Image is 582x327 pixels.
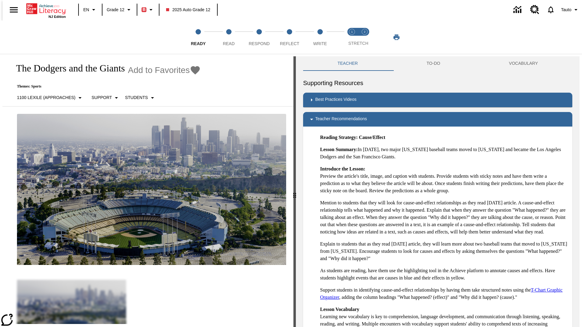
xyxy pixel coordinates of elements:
[142,6,145,13] span: B
[315,96,356,104] p: Best Practices Videos
[122,92,158,103] button: Select Student
[17,94,75,101] p: 1100 Lexile (Approaches)
[92,94,112,101] p: Support
[320,165,567,194] p: Preview the article's title, image, and caption with students. Provide students with sticky notes...
[320,146,567,160] p: In [DATE], two major [US_STATE] baseball teams moved to [US_STATE] and became the Los Angeles Dod...
[303,56,392,71] button: Teacher
[125,94,148,101] p: Students
[166,7,210,13] span: 2025 Auto Grade 12
[475,56,572,71] button: VOCABULARY
[320,199,567,236] p: Mention to students that they will look for cause-and-effect relationships as they read [DATE] ar...
[320,135,358,140] strong: Reading Strategy:
[303,21,338,54] button: Write step 5 of 5
[181,21,216,54] button: Ready step 1 of 5
[320,267,567,282] p: As students are reading, have them use the highlighting tool in the Achieve platform to annotate ...
[303,112,572,127] div: Teacher Recommendations
[320,287,563,300] a: T-Chart Graphic Organizer
[527,2,543,18] a: Resource Center, Will open in new tab
[543,2,559,18] a: Notifications
[272,21,307,54] button: Reflect step 4 of 5
[296,56,580,327] div: activity
[303,93,572,107] div: Best Practices Videos
[89,92,122,103] button: Scaffolds, Support
[128,65,201,75] button: Add to Favorites - The Dodgers and the Giants
[128,65,190,75] span: Add to Favorites
[348,41,368,46] span: STRETCH
[320,307,359,312] strong: Lesson Vocabulary
[107,7,124,13] span: Grade 12
[223,41,235,46] span: Read
[392,56,475,71] button: TO-DO
[2,56,293,324] div: reading
[10,63,125,74] h1: The Dodgers and the Giants
[356,21,373,54] button: Stretch Respond step 2 of 2
[320,286,567,301] p: Support students in identifying cause-and-effect relationships by having them take structured not...
[320,166,365,171] strong: Introduce the Lesson:
[293,56,296,327] div: Press Enter or Spacebar and then press right and left arrow keys to move the slider
[242,21,277,54] button: Respond step 3 of 5
[315,116,367,123] p: Teacher Recommendations
[15,92,86,103] button: Select Lexile, 1100 Lexile (Approaches)
[320,240,567,262] p: Explain to students that as they read [DATE] article, they will learn more about two baseball tea...
[303,78,572,88] h6: Supporting Resources
[510,2,527,18] a: Data Center
[211,21,246,54] button: Read step 2 of 5
[104,4,135,15] button: Grade: Grade 12, Select a grade
[26,2,66,18] div: Home
[559,4,582,15] button: Profile/Settings
[10,84,201,89] p: Themes: Sports
[351,30,353,33] text: 1
[313,41,327,46] span: Write
[48,15,66,18] span: NJ Edition
[343,21,361,54] button: Stretch Read step 1 of 2
[17,114,286,265] img: Dodgers stadium.
[387,32,406,43] button: Print
[359,135,385,140] strong: Cause/Effect
[81,4,100,15] button: Language: EN, Select a language
[364,30,365,33] text: 2
[139,4,157,15] button: Boost Class color is red. Change class color
[5,1,23,19] button: Open side menu
[320,147,358,152] strong: Lesson Summary:
[249,41,269,46] span: Respond
[303,56,572,71] div: Instructional Panel Tabs
[280,41,299,46] span: Reflect
[191,41,206,46] span: Ready
[83,7,89,13] span: EN
[561,7,571,13] span: Tauto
